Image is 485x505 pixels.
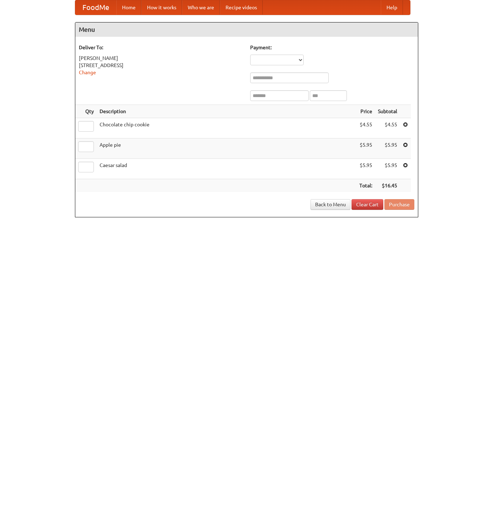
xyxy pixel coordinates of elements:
[384,199,414,210] button: Purchase
[375,179,400,192] th: $16.45
[116,0,141,15] a: Home
[357,159,375,179] td: $5.95
[79,44,243,51] h5: Deliver To:
[310,199,350,210] a: Back to Menu
[357,118,375,138] td: $4.55
[75,105,97,118] th: Qty
[357,105,375,118] th: Price
[375,159,400,179] td: $5.95
[375,118,400,138] td: $4.55
[357,179,375,192] th: Total:
[375,105,400,118] th: Subtotal
[357,138,375,159] td: $5.95
[352,199,383,210] a: Clear Cart
[182,0,220,15] a: Who we are
[381,0,403,15] a: Help
[97,138,357,159] td: Apple pie
[97,159,357,179] td: Caesar salad
[220,0,263,15] a: Recipe videos
[75,0,116,15] a: FoodMe
[75,22,418,37] h4: Menu
[79,55,243,62] div: [PERSON_NAME]
[375,138,400,159] td: $5.95
[97,118,357,138] td: Chocolate chip cookie
[79,62,243,69] div: [STREET_ADDRESS]
[141,0,182,15] a: How it works
[79,70,96,75] a: Change
[97,105,357,118] th: Description
[250,44,414,51] h5: Payment:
